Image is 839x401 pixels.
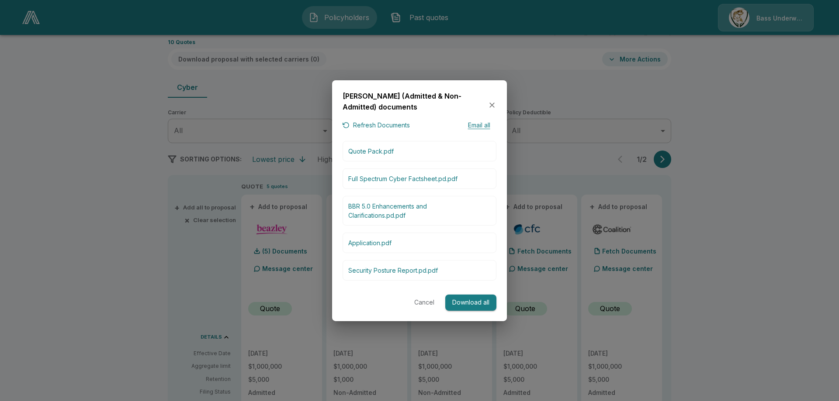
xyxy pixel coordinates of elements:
[348,202,484,220] p: BBR 5.0 Enhancements and Clarifications.pd.pdf
[348,174,458,183] p: Full Spectrum Cyber Factsheet.pd.pdf
[343,120,410,131] button: Refresh Documents
[343,233,496,253] button: Application.pdf
[343,168,496,189] button: Full Spectrum Cyber Factsheet.pd.pdf
[343,260,496,281] button: Security Posture Report.pd.pdf
[445,295,496,311] button: Download all
[343,196,496,226] button: BBR 5.0 Enhancements and Clarifications.pd.pdf
[348,238,392,247] p: Application.pdf
[410,295,438,311] button: Cancel
[461,120,496,131] button: Email all
[343,90,488,113] h6: [PERSON_NAME] (Admitted & Non-Admitted) documents
[348,147,394,156] p: Quote Pack.pdf
[348,266,438,275] p: Security Posture Report.pd.pdf
[343,141,496,161] button: Quote Pack.pdf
